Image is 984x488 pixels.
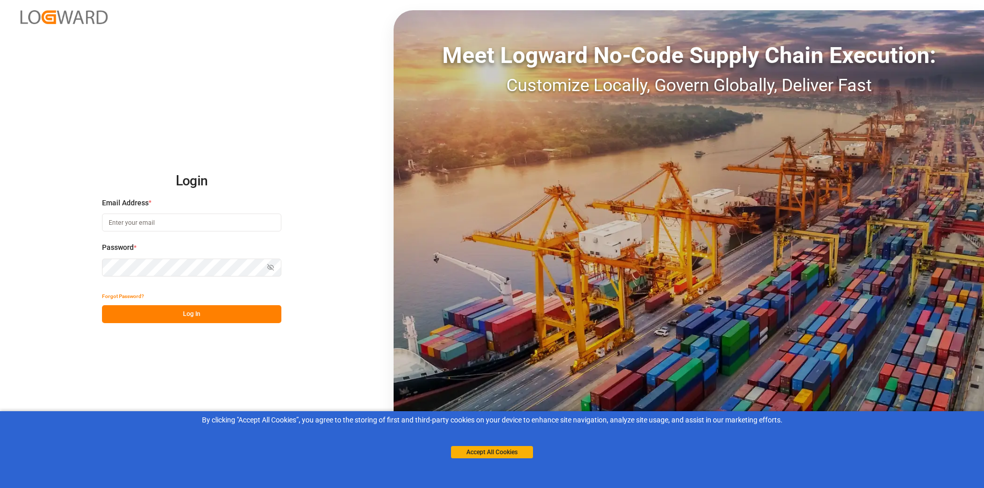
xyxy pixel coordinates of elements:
[451,446,533,458] button: Accept All Cookies
[102,242,134,253] span: Password
[102,214,281,231] input: Enter your email
[102,198,149,208] span: Email Address
[7,415,977,426] div: By clicking "Accept All Cookies”, you agree to the storing of first and third-party cookies on yo...
[20,10,108,24] img: Logward_new_orange.png
[102,287,144,305] button: Forgot Password?
[102,305,281,323] button: Log In
[394,38,984,72] div: Meet Logward No-Code Supply Chain Execution:
[102,165,281,198] h2: Login
[394,72,984,98] div: Customize Locally, Govern Globally, Deliver Fast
